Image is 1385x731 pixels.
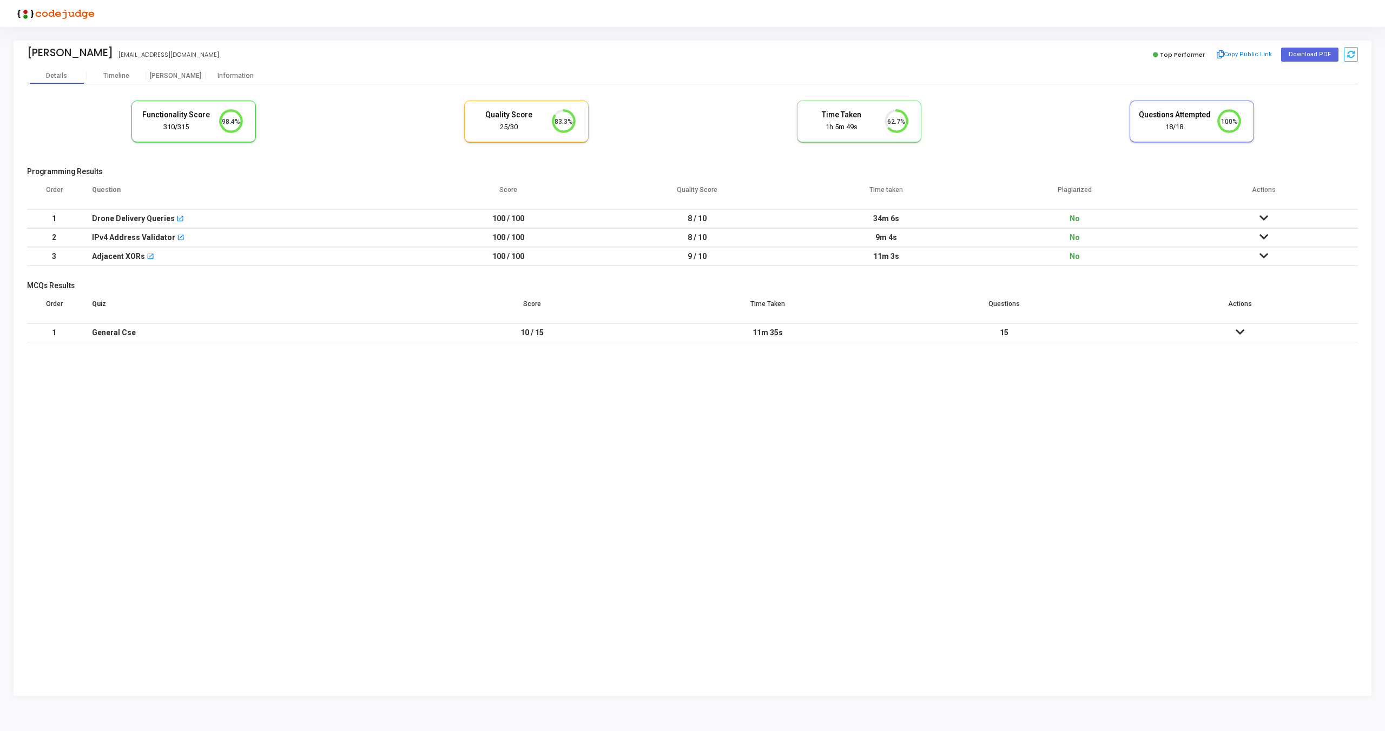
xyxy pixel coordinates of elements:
[1281,48,1338,62] button: Download PDF
[27,281,1358,290] h5: MCQs Results
[806,110,878,119] h5: Time Taken
[603,209,792,228] td: 8 / 10
[473,110,545,119] h5: Quality Score
[1138,122,1211,132] div: 18/18
[103,72,129,80] div: Timeline
[886,323,1122,342] td: 15
[146,72,206,80] div: [PERSON_NAME]
[980,179,1169,209] th: Plagiarized
[140,122,213,132] div: 310/315
[661,324,875,342] div: 11m 35s
[81,293,414,323] th: Quiz
[1070,233,1080,242] span: No
[414,179,603,209] th: Score
[27,46,113,59] div: [PERSON_NAME]
[603,228,792,247] td: 8 / 10
[792,228,980,247] td: 9m 4s
[81,179,414,209] th: Question
[92,324,403,342] div: General Cse
[1160,50,1205,59] span: Top Performer
[92,248,145,265] div: Adjacent XORs
[92,229,175,247] div: IPv4 Address Validator
[806,122,878,132] div: 1h 5m 49s
[473,122,545,132] div: 25/30
[147,254,154,261] mat-icon: open_in_new
[27,323,81,342] td: 1
[792,179,980,209] th: Time taken
[27,209,81,228] td: 1
[414,247,603,266] td: 100 / 100
[414,209,603,228] td: 100 / 100
[650,293,886,323] th: Time Taken
[1070,252,1080,261] span: No
[92,210,175,228] div: Drone Delivery Queries
[886,293,1122,323] th: Questions
[1213,46,1276,63] button: Copy Public Link
[1138,110,1211,119] h5: Questions Attempted
[27,167,1358,176] h5: Programming Results
[177,235,184,242] mat-icon: open_in_new
[46,72,67,80] div: Details
[176,216,184,223] mat-icon: open_in_new
[1122,293,1358,323] th: Actions
[14,3,95,24] img: logo
[27,179,81,209] th: Order
[414,228,603,247] td: 100 / 100
[792,247,980,266] td: 11m 3s
[1169,179,1358,209] th: Actions
[603,179,792,209] th: Quality Score
[414,323,650,342] td: 10 / 15
[414,293,650,323] th: Score
[27,293,81,323] th: Order
[27,228,81,247] td: 2
[1070,214,1080,223] span: No
[603,247,792,266] td: 9 / 10
[118,50,219,59] div: [EMAIL_ADDRESS][DOMAIN_NAME]
[140,110,213,119] h5: Functionality Score
[792,209,980,228] td: 34m 6s
[206,72,265,80] div: Information
[27,247,81,266] td: 3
